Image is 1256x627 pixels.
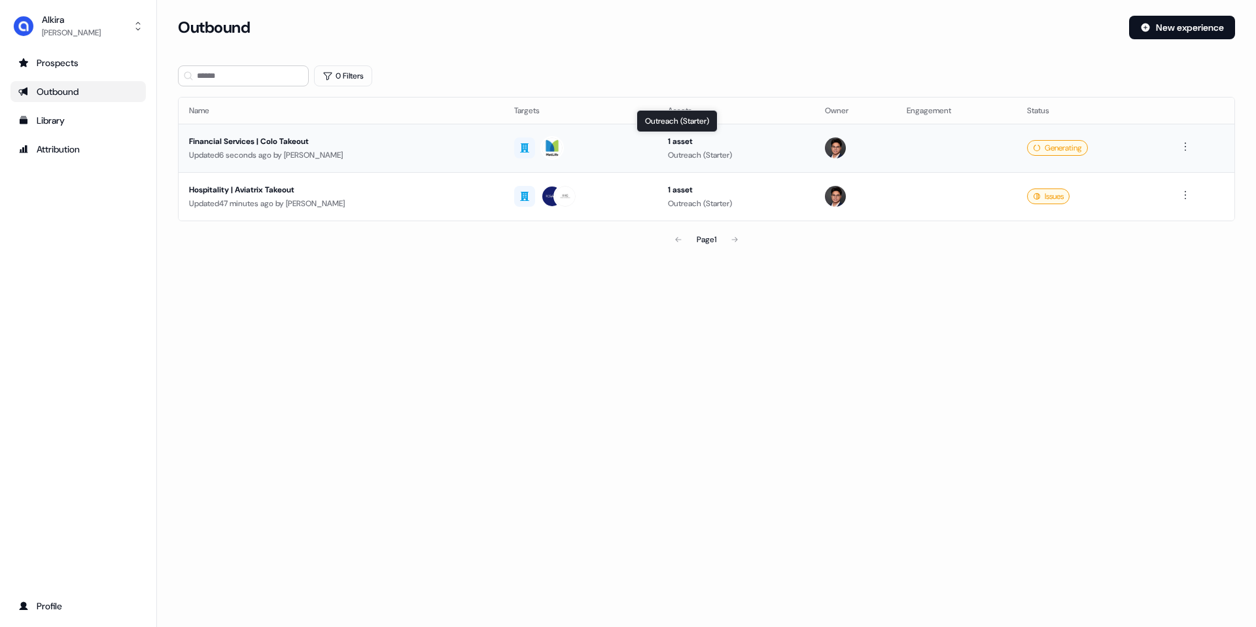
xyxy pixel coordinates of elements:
th: Name [179,98,504,124]
div: Updated 6 seconds ago by [PERSON_NAME] [189,149,493,162]
button: 0 Filters [314,65,372,86]
h3: Outbound [178,18,250,37]
img: Hugh [825,137,846,158]
th: Status [1017,98,1167,124]
div: 1 asset [668,135,803,148]
th: Targets [504,98,658,124]
div: Generating [1027,140,1088,156]
div: [PERSON_NAME] [42,26,101,39]
div: Attribution [18,143,138,156]
div: Outreach (Starter) [668,149,803,162]
a: Go to templates [10,110,146,131]
div: Outreach (Starter) [668,197,803,210]
button: Alkira[PERSON_NAME] [10,10,146,42]
div: Issues [1027,188,1070,204]
div: Profile [18,600,138,613]
a: Go to prospects [10,52,146,73]
div: 1 asset [668,183,803,196]
th: Owner [814,98,896,124]
a: Go to outbound experience [10,81,146,102]
a: Go to attribution [10,139,146,160]
div: Hospitality | Aviatrix Takeout [189,183,493,196]
div: Outreach (Starter) [637,110,718,132]
div: Library [18,114,138,127]
div: Alkira [42,13,101,26]
div: Prospects [18,56,138,69]
img: Hugh [825,186,846,207]
th: Assets [657,98,814,124]
div: Updated 47 minutes ago by [PERSON_NAME] [189,197,493,210]
div: Financial Services | Colo Takeout [189,135,493,148]
div: Outbound [18,85,138,98]
button: New experience [1129,16,1235,39]
a: Go to profile [10,596,146,617]
th: Engagement [896,98,1017,124]
div: Page 1 [697,233,716,246]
